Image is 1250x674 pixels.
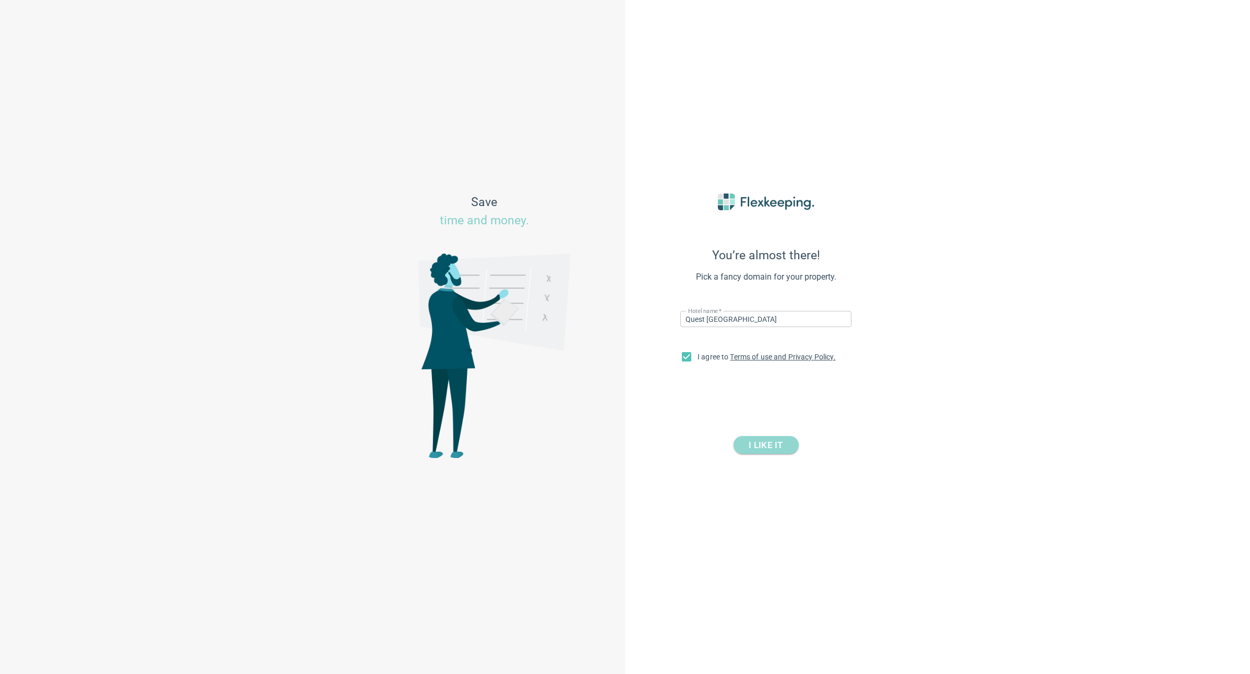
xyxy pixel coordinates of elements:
span: I LIKE IT [749,436,783,454]
span: You’re almost there! [651,248,881,262]
span: time and money. [440,213,529,227]
span: Save [440,194,529,230]
button: I LIKE IT [734,436,799,454]
span: I agree to [698,353,836,361]
a: Terms of use and Privacy Policy. [730,353,835,361]
span: Pick a fancy domain for your property. [651,271,881,283]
